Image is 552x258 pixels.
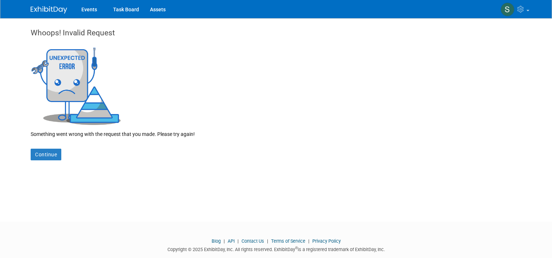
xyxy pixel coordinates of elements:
[222,238,227,244] span: |
[31,46,122,125] img: Invalid Request
[212,238,221,244] a: Blog
[312,238,341,244] a: Privacy Policy
[228,238,235,244] a: API
[31,27,521,46] div: Whoops! Invalid Request
[271,238,305,244] a: Terms of Service
[31,125,521,138] div: Something went wrong with the request that you made. Please try again!
[31,149,61,160] a: Continue
[265,238,270,244] span: |
[31,6,67,13] img: ExhibitDay
[501,3,514,16] img: Steve Vannier
[242,238,264,244] a: Contact Us
[236,238,240,244] span: |
[295,246,298,250] sup: ®
[306,238,311,244] span: |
